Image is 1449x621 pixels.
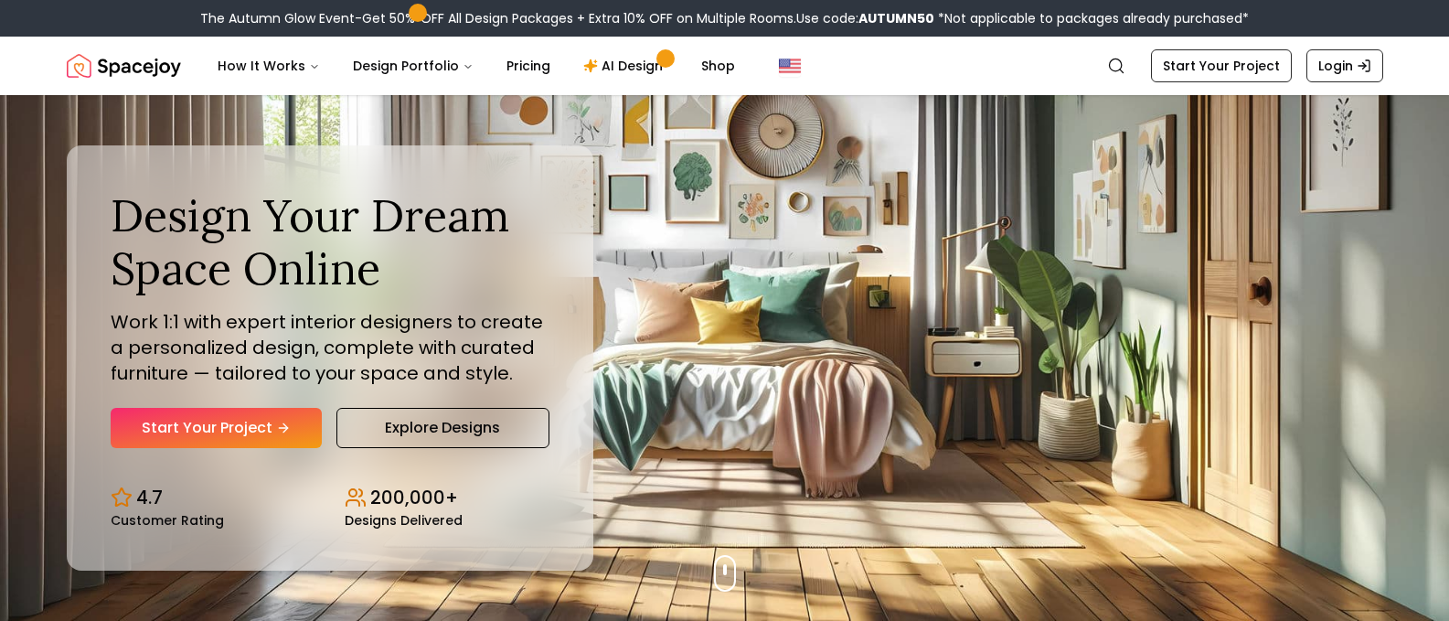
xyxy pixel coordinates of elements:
p: Work 1:1 with expert interior designers to create a personalized design, complete with curated fu... [111,309,549,386]
a: Spacejoy [67,48,181,84]
img: Spacejoy Logo [67,48,181,84]
a: Shop [687,48,750,84]
a: Start Your Project [111,408,322,448]
a: Login [1306,49,1383,82]
span: *Not applicable to packages already purchased* [934,9,1249,27]
img: United States [779,55,801,77]
h1: Design Your Dream Space Online [111,189,549,294]
p: 4.7 [136,485,163,510]
button: Design Portfolio [338,48,488,84]
nav: Global [67,37,1383,95]
b: AUTUMN50 [858,9,934,27]
a: Start Your Project [1151,49,1292,82]
a: Explore Designs [336,408,549,448]
a: AI Design [569,48,683,84]
small: Customer Rating [111,514,224,527]
small: Designs Delivered [345,514,463,527]
a: Pricing [492,48,565,84]
div: Design stats [111,470,549,527]
span: Use code: [796,9,934,27]
div: The Autumn Glow Event-Get 50% OFF All Design Packages + Extra 10% OFF on Multiple Rooms. [200,9,1249,27]
nav: Main [203,48,750,84]
p: 200,000+ [370,485,458,510]
button: How It Works [203,48,335,84]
